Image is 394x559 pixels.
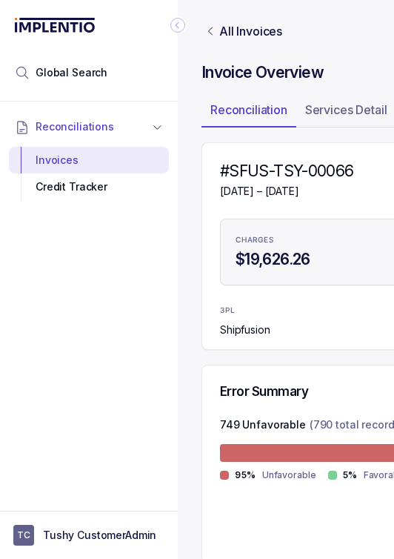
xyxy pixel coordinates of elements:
[220,383,308,400] h5: Error Summary
[220,184,354,199] p: [DATE] – [DATE]
[220,161,354,182] h4: #SFUS-TSY-00066
[13,525,164,546] button: User initialsTushy CustomerAdmin
[220,322,270,337] p: Shipfusion
[219,24,282,39] p: All Invoices
[21,147,157,173] div: Invoices
[9,144,169,204] div: Reconciliations
[21,173,157,200] div: Credit Tracker
[36,119,114,134] span: Reconciliations
[201,98,296,128] li: Tab Reconciliation
[9,110,169,143] button: Reconciliations
[201,24,285,39] a: Link All Invoices
[220,417,306,435] p: 749 Unfavorable
[220,306,258,315] p: 3PL
[262,468,316,483] p: Unfavorable
[169,16,187,34] div: Collapse Icon
[36,65,107,80] span: Global Search
[236,236,274,245] p: CHARGES
[43,528,156,543] p: Tushy CustomerAdmin
[210,101,287,119] p: Reconciliation
[343,469,358,481] p: 5%
[235,469,256,481] p: 95%
[13,525,34,546] span: User initials
[305,101,387,119] p: Services Detail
